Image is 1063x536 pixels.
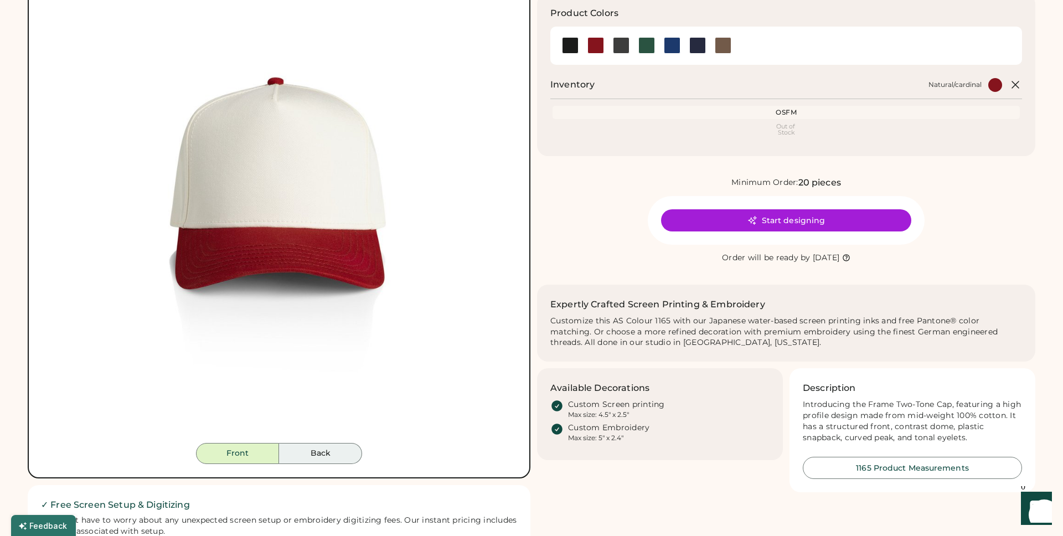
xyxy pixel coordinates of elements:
[661,209,911,231] button: Start designing
[803,399,1022,444] div: Introducing the Frame Two-Tone Cap, featuring a high profile design made from mid-weight 100% cot...
[568,410,629,419] div: Max size: 4.5" x 2.5"
[568,399,665,410] div: Custom Screen printing
[928,80,982,89] div: Natural/cardinal
[803,382,856,395] h3: Description
[1010,486,1058,534] iframe: Front Chat
[41,498,517,512] h2: ✓ Free Screen Setup & Digitizing
[550,7,618,20] h3: Product Colors
[731,177,798,188] div: Minimum Order:
[550,382,649,395] h3: Available Decorations
[722,252,811,264] div: Order will be ready by
[550,298,765,311] h2: Expertly Crafted Screen Printing & Embroidery
[196,443,279,464] button: Front
[550,78,595,91] h2: Inventory
[803,457,1022,479] button: 1165 Product Measurements
[555,123,1018,136] div: Out of Stock
[550,316,1022,349] div: Customize this AS Colour 1165 with our Japanese water-based screen printing inks and free Pantone...
[555,108,1018,117] div: OSFM
[568,434,623,442] div: Max size: 5" x 2.4"
[568,422,649,434] div: Custom Embroidery
[798,176,841,189] div: 20 pieces
[279,443,362,464] button: Back
[813,252,840,264] div: [DATE]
